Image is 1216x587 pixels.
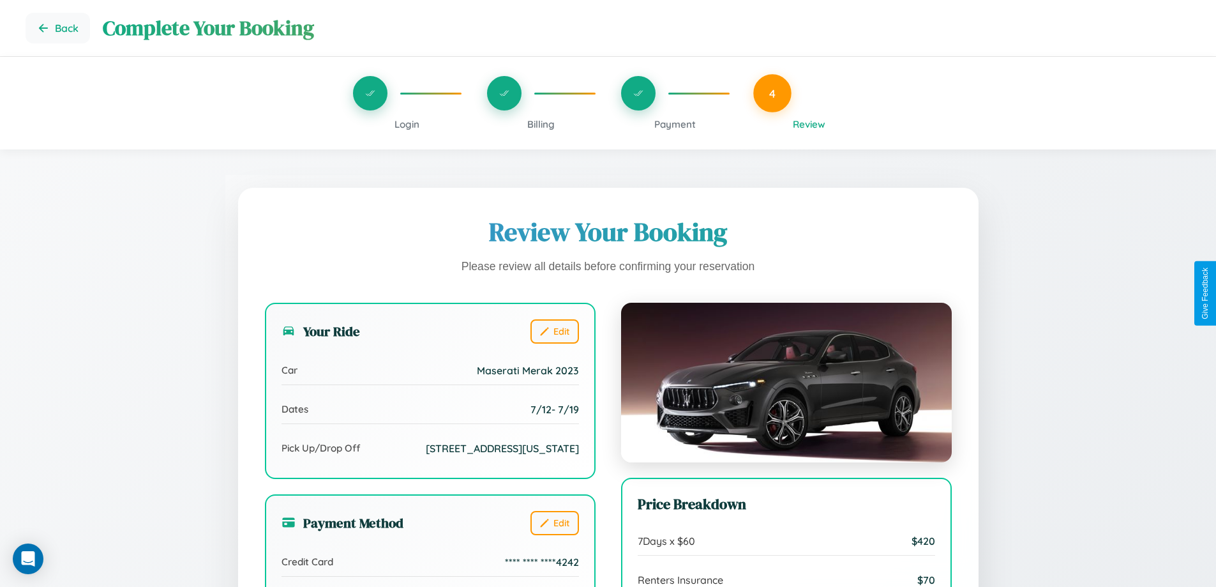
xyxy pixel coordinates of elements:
span: Review [793,118,825,130]
span: [STREET_ADDRESS][US_STATE] [426,442,579,455]
button: Go back [26,13,90,43]
h3: Payment Method [281,514,403,532]
span: Login [394,118,419,130]
h1: Review Your Booking [265,215,952,249]
div: Open Intercom Messenger [13,544,43,574]
button: Edit [530,319,579,344]
span: 7 / 12 - 7 / 19 [530,403,579,416]
span: Pick Up/Drop Off [281,442,361,454]
h1: Complete Your Booking [103,14,1190,42]
div: Give Feedback [1201,268,1210,319]
span: Payment [654,118,696,130]
span: Dates [281,403,308,415]
span: Maserati Merak 2023 [477,364,579,377]
span: 4 [769,86,776,100]
button: Edit [530,511,579,535]
span: Credit Card [281,556,333,568]
span: Renters Insurance [638,574,723,586]
img: Maserati Merak [621,303,952,462]
h3: Price Breakdown [638,494,935,514]
span: Car [281,364,297,376]
span: $ 70 [917,574,935,586]
span: $ 420 [912,535,935,547]
p: Please review all details before confirming your reservation [265,257,952,277]
h3: Your Ride [281,322,360,340]
span: Billing [527,118,555,130]
span: 7 Days x $ 60 [638,535,695,547]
